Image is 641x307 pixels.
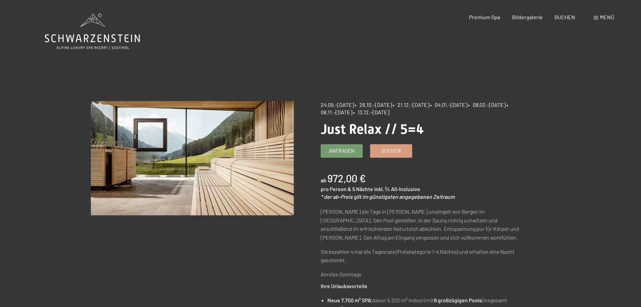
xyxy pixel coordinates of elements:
img: Just Relax // 5=4 [91,101,294,215]
strong: Ihre Urlaubsvorteile [321,283,367,289]
a: BUCHEN [555,14,575,20]
span: Just Relax // 5=4 [321,121,424,137]
a: Buchen [370,145,412,157]
strong: Neue 7.700 m² SPA [327,297,371,303]
span: pro Person & [321,186,351,192]
strong: 6 großzügigen Pools [434,297,482,303]
span: • 04.01.–[DATE] [430,101,467,108]
em: * der ab-Preis gilt im günstigsten angegebenen Zeitraum [321,193,455,200]
p: [PERSON_NAME] die Tage in [PERSON_NAME] umzingelt von Bergen im [GEOGRAPHIC_DATA]. Den Pool genie... [321,207,524,242]
span: Menü [600,14,614,20]
span: Anfragen [329,147,354,154]
a: Bildergalerie [512,14,543,20]
span: inkl. ¾ All-Inclusive [374,186,420,192]
p: Anreise Sonntags [321,270,524,279]
a: Premium Spa [469,14,500,20]
span: 24.09.–[DATE] [321,101,354,108]
span: • 08.03.–[DATE] [468,101,506,108]
b: 972,00 € [327,172,366,184]
span: • 26.10.–[DATE] [355,101,392,108]
p: Sie bezahlen 4 mal die Tagesrate (Preiskategorie 1-4 Nächte) und erhalten eine Nacht geschenkt. [321,247,524,265]
span: 5 Nächte [352,186,373,192]
span: • 13.12.–[DATE] [353,109,389,115]
span: Buchen [382,147,401,154]
span: • 21.12.–[DATE] [393,101,429,108]
a: Anfragen [321,145,362,157]
span: ab [321,177,326,183]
